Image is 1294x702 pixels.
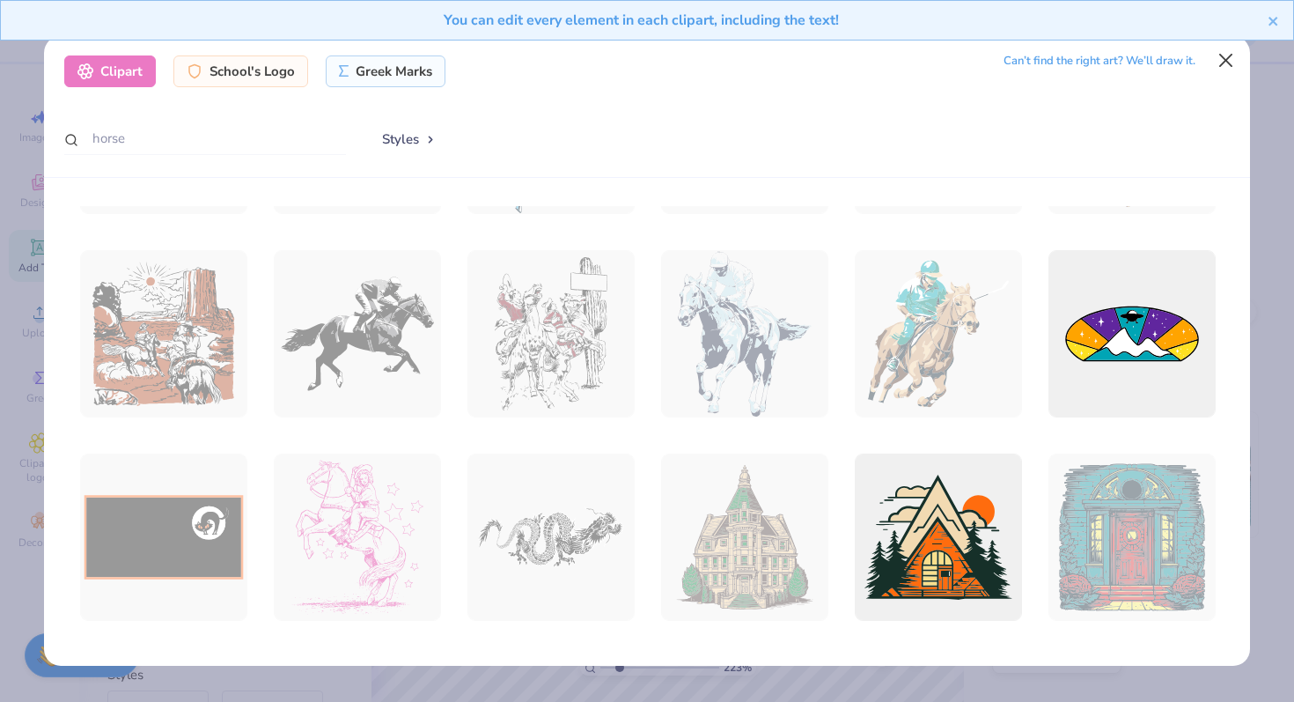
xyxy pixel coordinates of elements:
[364,122,455,156] button: Styles
[14,10,1268,31] div: You can edit every element in each clipart, including the text!
[64,122,346,155] input: Search by name
[1209,44,1243,78] button: Close
[1004,46,1195,77] div: Can’t find the right art? We’ll draw it.
[1268,10,1280,31] button: close
[326,55,446,87] div: Greek Marks
[173,55,308,87] div: School's Logo
[64,55,156,87] div: Clipart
